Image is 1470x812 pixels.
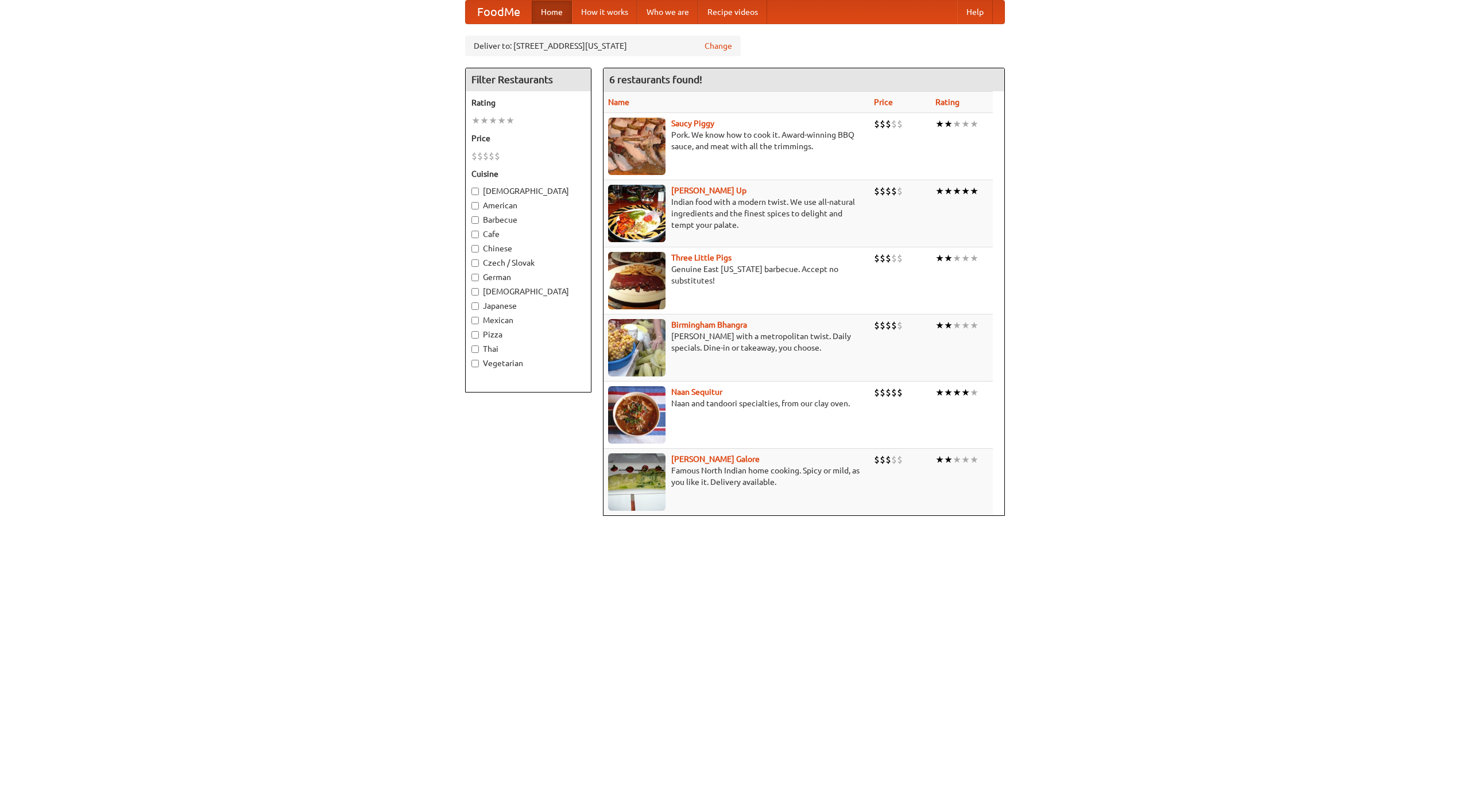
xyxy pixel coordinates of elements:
[608,263,865,286] p: Genuine East [US_STATE] barbecue. Accept no substitutes!
[471,314,585,326] label: Mexican
[961,185,970,197] li: ★
[471,202,479,209] input: American
[471,150,477,162] li: $
[880,118,885,130] li: $
[608,465,865,488] p: Famous North Indian home cooking. Spicy or mild, as you like it. Delivery available.
[970,252,978,265] li: ★
[471,259,479,267] input: Czech / Slovak
[961,453,970,466] li: ★
[897,118,903,130] li: $
[880,185,885,197] li: $
[944,185,953,197] li: ★
[671,320,747,329] a: Birmingham Bhangra
[874,319,880,332] li: $
[471,274,479,281] input: German
[471,300,585,312] label: Japanese
[471,331,479,339] input: Pizza
[671,454,760,464] a: [PERSON_NAME] Galore
[970,185,978,197] li: ★
[477,150,483,162] li: $
[671,253,732,262] a: Three Little Pigs
[935,118,944,130] li: ★
[970,118,978,130] li: ★
[494,150,500,162] li: $
[471,243,585,254] label: Chinese
[935,98,960,107] a: Rating
[874,453,880,466] li: $
[891,185,897,197] li: $
[961,252,970,265] li: ★
[935,453,944,466] li: ★
[466,68,591,91] h4: Filter Restaurants
[471,133,585,144] h5: Price
[897,386,903,399] li: $
[874,252,880,265] li: $
[471,200,585,211] label: American
[961,319,970,332] li: ★
[572,1,637,24] a: How it works
[671,186,746,195] b: [PERSON_NAME] Up
[671,387,722,397] a: Naan Sequitur
[471,114,480,127] li: ★
[970,453,978,466] li: ★
[961,118,970,130] li: ★
[935,386,944,399] li: ★
[671,119,714,128] a: Saucy Piggy
[471,231,479,238] input: Cafe
[953,386,961,399] li: ★
[953,319,961,332] li: ★
[705,40,732,52] a: Change
[471,185,585,197] label: [DEMOGRAPHIC_DATA]
[465,36,741,56] div: Deliver to: [STREET_ADDRESS][US_STATE]
[897,185,903,197] li: $
[953,453,961,466] li: ★
[874,98,893,107] a: Price
[471,168,585,180] h5: Cuisine
[885,185,891,197] li: $
[471,343,585,355] label: Thai
[880,319,885,332] li: $
[953,252,961,265] li: ★
[608,98,629,107] a: Name
[471,286,585,297] label: [DEMOGRAPHIC_DATA]
[891,453,897,466] li: $
[944,453,953,466] li: ★
[532,1,572,24] a: Home
[874,185,880,197] li: $
[891,319,897,332] li: $
[608,118,666,175] img: saucy.jpg
[506,114,514,127] li: ★
[885,319,891,332] li: $
[608,196,865,231] p: Indian food with a modern twist. We use all-natural ingredients and the finest spices to delight ...
[891,252,897,265] li: $
[897,319,903,332] li: $
[471,216,479,224] input: Barbecue
[957,1,993,24] a: Help
[880,252,885,265] li: $
[935,185,944,197] li: ★
[970,319,978,332] li: ★
[897,453,903,466] li: $
[970,386,978,399] li: ★
[471,345,479,353] input: Thai
[466,1,532,24] a: FoodMe
[471,188,479,195] input: [DEMOGRAPHIC_DATA]
[961,386,970,399] li: ★
[471,358,585,369] label: Vegetarian
[471,271,585,283] label: German
[489,114,497,127] li: ★
[483,150,489,162] li: $
[471,302,479,310] input: Japanese
[608,129,865,152] p: Pork. We know how to cook it. Award-winning BBQ sauce, and meat with all the trimmings.
[885,118,891,130] li: $
[891,118,897,130] li: $
[944,319,953,332] li: ★
[874,386,880,399] li: $
[874,118,880,130] li: $
[885,252,891,265] li: $
[891,386,897,399] li: $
